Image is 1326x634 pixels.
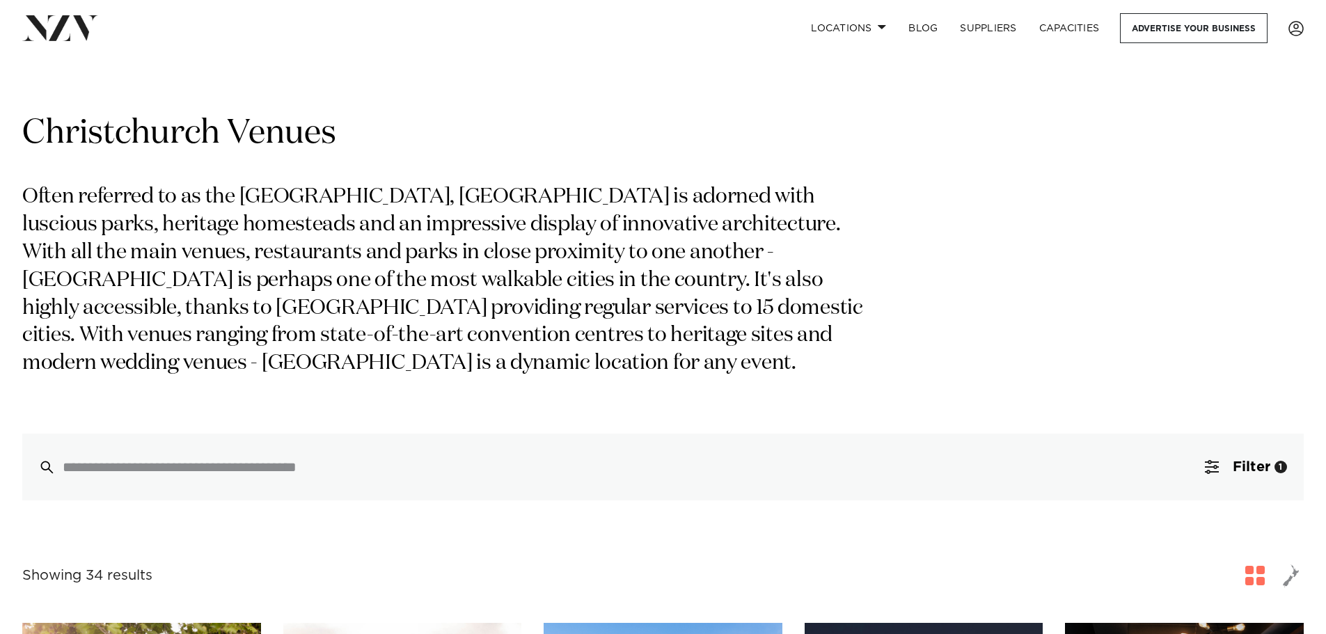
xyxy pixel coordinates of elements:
img: nzv-logo.png [22,15,98,40]
a: BLOG [897,13,949,43]
a: Advertise your business [1120,13,1268,43]
a: Locations [800,13,897,43]
div: Showing 34 results [22,565,152,587]
p: Often referred to as the [GEOGRAPHIC_DATA], [GEOGRAPHIC_DATA] is adorned with luscious parks, her... [22,184,883,378]
button: Filter1 [1188,434,1304,500]
a: SUPPLIERS [949,13,1027,43]
a: Capacities [1028,13,1111,43]
h1: Christchurch Venues [22,112,1304,156]
div: 1 [1274,461,1287,473]
span: Filter [1233,460,1270,474]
